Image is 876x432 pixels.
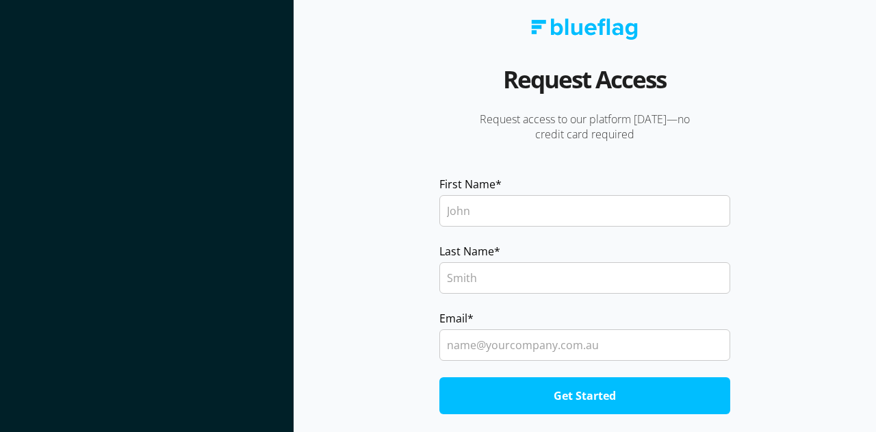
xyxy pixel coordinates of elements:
input: John [439,195,731,227]
input: Smith [439,262,731,294]
span: Last Name [439,243,494,259]
input: Get Started [439,377,731,414]
h2: Request Access [503,60,666,112]
img: Blue Flag logo [531,18,638,40]
span: Email [439,310,467,327]
span: First Name [439,176,495,192]
p: Request access to our platform [DATE]—no credit card required [439,112,731,142]
input: name@yourcompany.com.au [439,329,731,361]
